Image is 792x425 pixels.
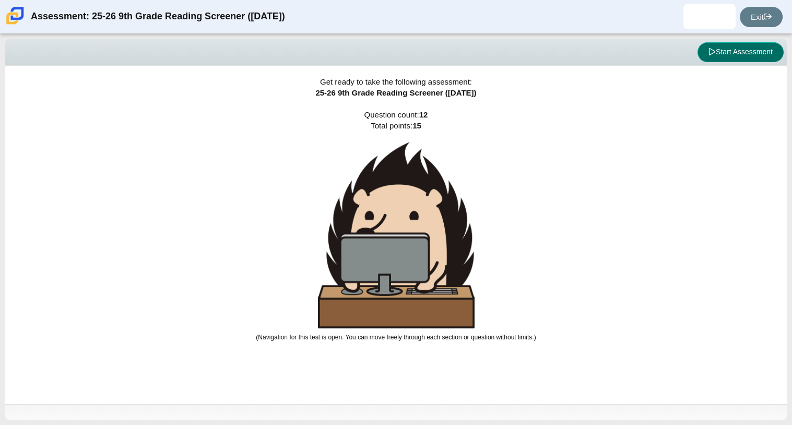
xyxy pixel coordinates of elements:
span: Get ready to take the following assessment: [320,77,472,86]
a: Exit [740,7,783,27]
b: 15 [412,121,421,130]
button: Start Assessment [698,42,784,62]
small: (Navigation for this test is open. You can move freely through each section or question without l... [256,334,536,341]
span: Question count: Total points: [256,110,536,341]
b: 12 [419,110,428,119]
img: hedgehog-behind-computer-large.png [318,142,475,328]
img: avaniqua.riley-ste.zhQZBe [701,8,718,25]
span: 25-26 9th Grade Reading Screener ([DATE]) [315,88,476,97]
a: Carmen School of Science & Technology [4,19,26,28]
div: Assessment: 25-26 9th Grade Reading Screener ([DATE]) [31,4,285,29]
img: Carmen School of Science & Technology [4,5,26,27]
